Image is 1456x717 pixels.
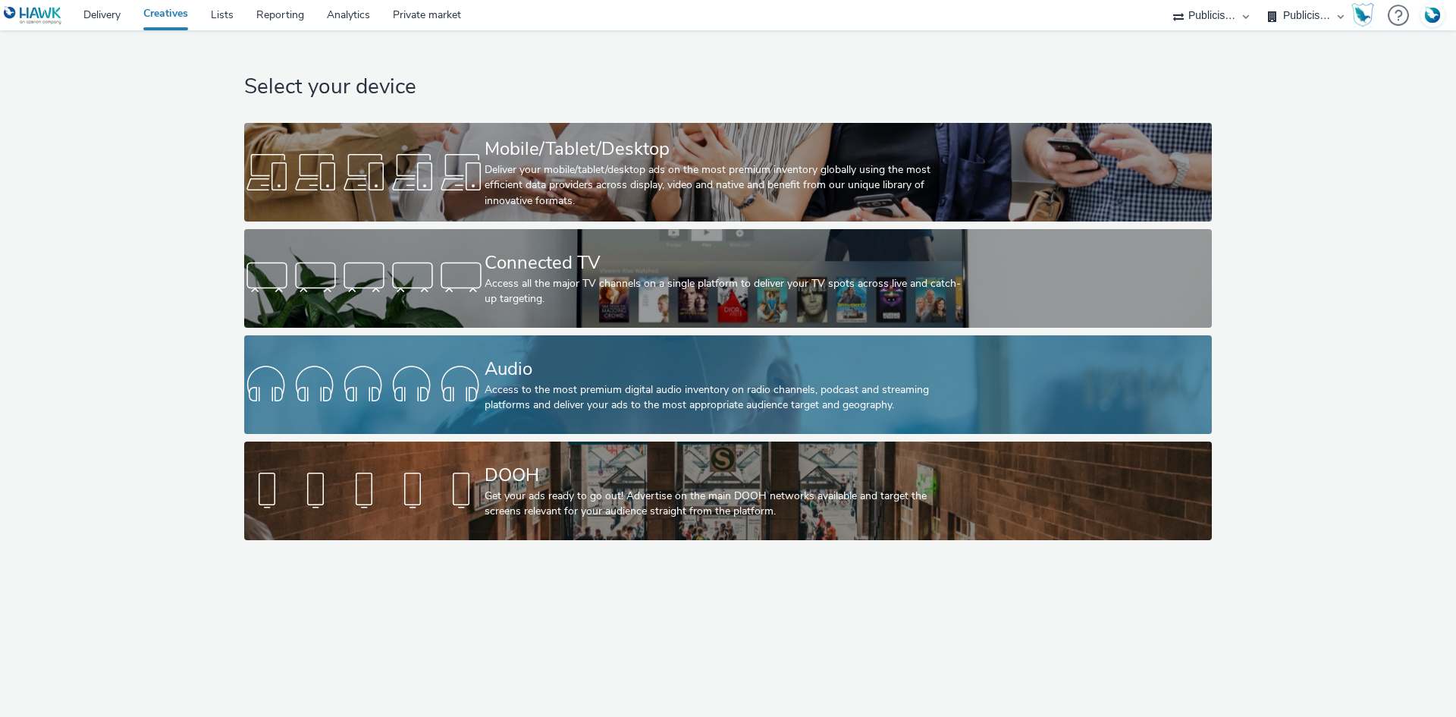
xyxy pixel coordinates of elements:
[485,250,965,276] div: Connected TV
[485,382,965,414] div: Access to the most premium digital audio inventory on radio channels, podcast and streaming platf...
[1351,3,1380,27] a: Hawk Academy
[244,123,1211,222] a: Mobile/Tablet/DesktopDeliver your mobile/tablet/desktop ads on the most premium inventory globall...
[244,335,1211,434] a: AudioAccess to the most premium digital audio inventory on radio channels, podcast and streaming ...
[4,6,62,25] img: undefined Logo
[1351,3,1374,27] img: Hawk Academy
[244,73,1211,102] h1: Select your device
[485,489,965,520] div: Get your ads ready to go out! Advertise on the main DOOH networks available and target the screen...
[485,356,965,382] div: Audio
[485,162,965,209] div: Deliver your mobile/tablet/desktop ads on the most premium inventory globally using the most effi...
[485,462,965,489] div: DOOH
[244,229,1211,328] a: Connected TVAccess all the major TV channels on a single platform to deliver your TV spots across...
[485,136,965,162] div: Mobile/Tablet/Desktop
[1421,4,1444,27] img: Account FR
[485,276,965,307] div: Access all the major TV channels on a single platform to deliver your TV spots across live and ca...
[244,442,1211,540] a: DOOHGet your ads ready to go out! Advertise on the main DOOH networks available and target the sc...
